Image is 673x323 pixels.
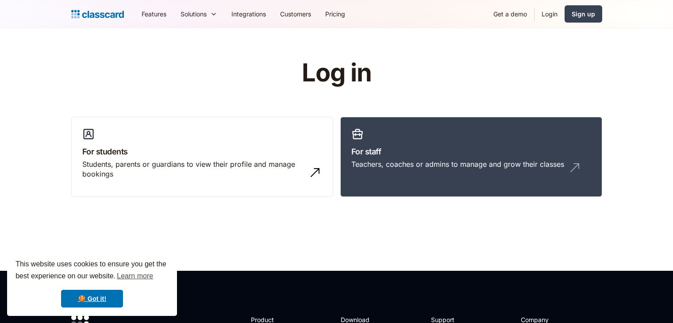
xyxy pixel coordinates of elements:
span: This website uses cookies to ensure you get the best experience on our website. [15,259,169,283]
div: Solutions [181,9,207,19]
a: Login [535,4,565,24]
a: For staffTeachers, coaches or admins to manage and grow their classes [340,117,602,197]
a: Customers [273,4,318,24]
a: learn more about cookies [115,269,154,283]
div: Students, parents or guardians to view their profile and manage bookings [82,159,304,179]
h3: For students [82,146,322,158]
div: cookieconsent [7,250,177,316]
h1: Log in [196,59,477,87]
a: For studentsStudents, parents or guardians to view their profile and manage bookings [71,117,333,197]
a: Integrations [224,4,273,24]
div: Solutions [173,4,224,24]
a: home [71,8,124,20]
h3: For staff [351,146,591,158]
a: Features [135,4,173,24]
div: Teachers, coaches or admins to manage and grow their classes [351,159,564,169]
a: Pricing [318,4,352,24]
div: Sign up [572,9,595,19]
a: Get a demo [486,4,534,24]
a: Sign up [565,5,602,23]
a: dismiss cookie message [61,290,123,308]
